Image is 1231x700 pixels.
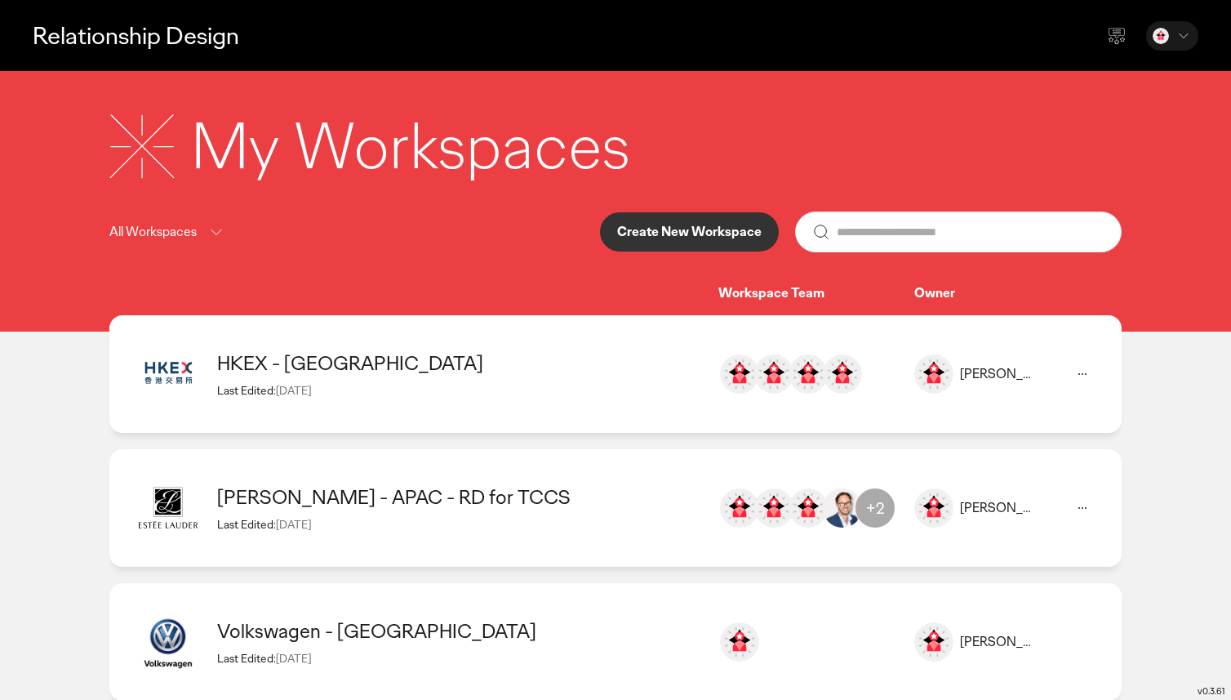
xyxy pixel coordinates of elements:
[823,354,862,394] img: nathan.petralia@ogilvy.com
[720,622,759,662] img: zoe.willems@ogilvy.co.za
[136,609,201,675] img: image
[1097,16,1136,56] div: Send feedback
[217,350,702,376] div: HKEX - Hong Kong
[754,488,793,528] img: genevieve.tan@ogilvy.com
[617,225,762,239] p: Create New Workspace
[855,488,895,528] div: +2
[217,651,702,666] div: Last Edited:
[136,341,201,407] img: image
[960,634,1037,651] div: [PERSON_NAME]
[720,354,759,394] img: ab.gaur@ogilvy.com
[217,618,702,644] div: Volkswagen - South Africa
[914,488,953,528] img: image
[960,500,1037,517] div: [PERSON_NAME]
[914,622,953,662] img: image
[960,366,1037,383] div: [PERSON_NAME]
[789,354,828,394] img: mike.lee@ogilvy.com
[217,383,702,398] div: Last Edited:
[718,285,914,302] div: Workspace Team
[914,354,953,394] img: image
[720,488,759,528] img: eugene.lai@ogilvy.com
[217,517,702,532] div: Last Edited:
[1153,28,1169,44] img: Eugene Lai
[276,383,311,398] span: [DATE]
[33,19,239,52] p: Relationship Design
[191,104,630,189] div: My Workspaces
[217,484,702,510] div: Estee Lauder - APAC - RD for TCCS
[600,212,779,252] button: Create New Workspace
[276,517,311,532] span: [DATE]
[789,488,828,528] img: genevieve.tan@verticurl.com
[276,651,311,666] span: [DATE]
[754,354,793,394] img: eugene.lai@ogilvy.com
[914,285,1095,302] div: Owner
[823,488,862,528] img: jason.davey@ogilvy.com
[136,475,201,541] img: image
[109,222,197,243] p: All Workspaces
